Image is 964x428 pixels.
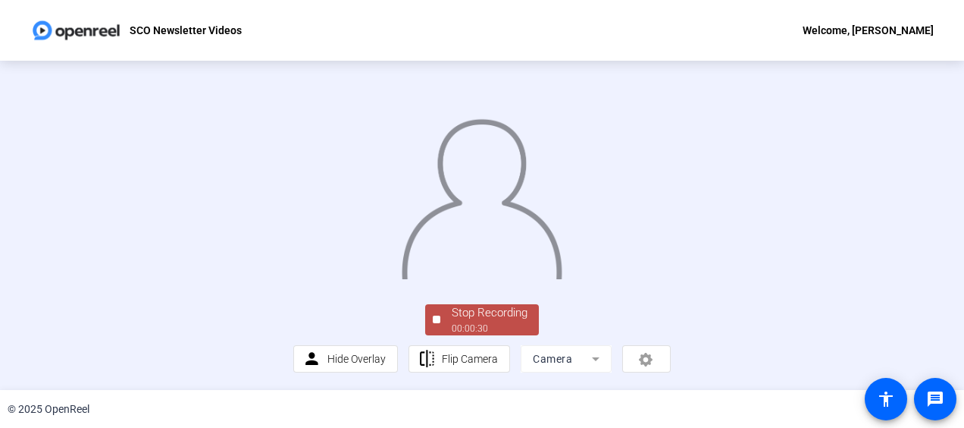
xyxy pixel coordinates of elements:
button: Flip Camera [408,345,511,373]
mat-icon: person [302,350,321,369]
div: Stop Recording [452,304,527,322]
span: Flip Camera [442,353,498,365]
div: 00:00:30 [452,322,527,335]
div: © 2025 OpenReel [8,401,89,417]
mat-icon: message [926,390,944,408]
button: Hide Overlay [293,345,398,373]
div: Welcome, [PERSON_NAME] [803,21,934,39]
img: OpenReel logo [30,15,122,46]
p: SCO Newsletter Videos [130,21,242,39]
mat-icon: flip [418,350,437,369]
button: Stop Recording00:00:30 [425,304,539,335]
img: overlay [400,109,563,279]
mat-icon: accessibility [877,390,895,408]
span: Hide Overlay [327,353,386,365]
